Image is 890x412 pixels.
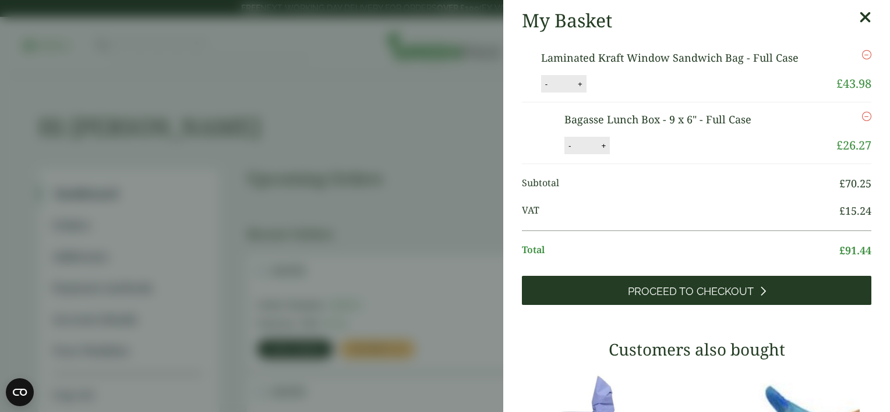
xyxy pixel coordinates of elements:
a: Bagasse Lunch Box - 9 x 6" - Full Case [572,112,759,126]
a: Proceed to Checkout [522,276,871,305]
button: - [549,79,559,89]
h2: My Basket [522,9,612,31]
span: £ [839,243,845,257]
a: Remove this item [862,112,871,121]
bdi: 43.98 [836,76,871,91]
span: £ [836,76,843,91]
button: + [582,79,594,89]
span: Total [522,243,839,258]
bdi: 70.25 [839,176,871,190]
span: £ [836,137,843,153]
span: Subtotal [522,176,839,191]
span: VAT [522,203,839,219]
span: £ [839,176,845,190]
span: £ [839,204,845,218]
h3: Customers also bought [522,340,871,360]
bdi: 15.24 [839,204,871,218]
bdi: 91.44 [839,243,871,257]
button: + [606,141,617,151]
a: Laminated Kraft Window Sandwich Bag - Full Case [549,51,806,65]
a: Remove this item [862,50,871,59]
span: Proceed to Checkout [628,285,754,298]
button: Open CMP widget [6,378,34,406]
bdi: 26.27 [836,137,871,153]
button: - [573,141,582,151]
